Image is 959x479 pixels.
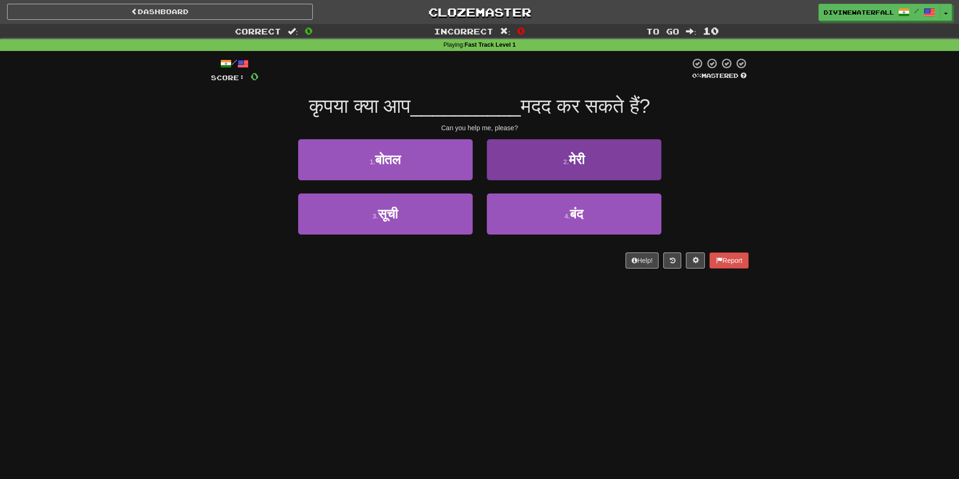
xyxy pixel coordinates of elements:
button: 4.बंद [487,193,661,235]
small: 4 . [565,212,570,220]
span: मदद कर सकते हैं? [521,95,650,117]
span: मेरी [569,152,584,167]
span: 10 [703,25,719,36]
span: Correct [235,26,281,36]
div: Mastered [690,72,749,80]
span: 0 [305,25,313,36]
small: 3 . [373,212,378,220]
span: Score: [211,74,245,82]
span: सूची [378,207,398,221]
button: Report [709,252,748,269]
span: 0 [517,25,525,36]
span: बंद [570,207,583,221]
span: Incorrect [434,26,493,36]
span: बोतल [375,152,400,167]
span: कृपया क्या आप [309,95,410,117]
span: : [288,27,298,35]
small: 2 . [563,158,569,166]
span: : [500,27,510,35]
span: : [686,27,696,35]
button: Round history (alt+y) [663,252,681,269]
div: / [211,58,259,69]
span: / [914,8,919,14]
button: Help! [625,252,659,269]
span: DivineWaterfall5352 [824,8,893,17]
strong: Fast Track Level 1 [465,42,516,48]
span: 0 [250,70,259,82]
a: DivineWaterfall5352 / [818,4,940,21]
button: 1.बोतल [298,139,473,180]
span: To go [646,26,679,36]
a: Dashboard [7,4,313,20]
div: Can you help me, please? [211,123,749,133]
span: 0 % [692,72,701,79]
a: Clozemaster [327,4,633,20]
span: __________ [410,95,521,117]
button: 3.सूची [298,193,473,235]
button: 2.मेरी [487,139,661,180]
small: 1 . [370,158,375,166]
